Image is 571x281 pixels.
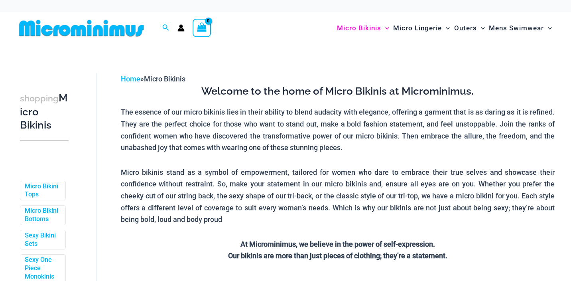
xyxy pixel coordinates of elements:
span: Menu Toggle [442,18,450,38]
img: MM SHOP LOGO FLAT [16,19,147,37]
a: Micro LingerieMenu ToggleMenu Toggle [391,16,452,40]
span: Micro Lingerie [393,18,442,38]
h3: Welcome to the home of Micro Bikinis at Microminimus. [121,85,555,98]
span: Menu Toggle [381,18,389,38]
span: Menu Toggle [477,18,485,38]
strong: Our bikinis are more than just pieces of clothing; they’re a statement. [228,251,447,260]
strong: At Microminimus, we believe in the power of self-expression. [240,240,435,248]
span: » [121,75,185,83]
a: Mens SwimwearMenu ToggleMenu Toggle [487,16,554,40]
a: Search icon link [162,23,169,33]
a: Account icon link [177,24,185,32]
a: View Shopping Cart, empty [193,19,211,37]
p: The essence of our micro bikinis lies in their ability to blend audacity with elegance, offering ... [121,106,555,154]
span: shopping [20,93,59,103]
a: Home [121,75,140,83]
span: Mens Swimwear [489,18,544,38]
a: Micro Bikini Tops [25,182,59,199]
span: Menu Toggle [544,18,552,38]
span: Micro Bikinis [337,18,381,38]
a: Sexy Bikini Sets [25,232,59,248]
span: Outers [454,18,477,38]
a: Sexy One Piece Monokinis [25,256,59,281]
nav: Site Navigation [334,15,555,42]
a: OutersMenu ToggleMenu Toggle [452,16,487,40]
a: Micro BikinisMenu ToggleMenu Toggle [335,16,391,40]
span: Micro Bikinis [144,75,185,83]
p: Micro bikinis stand as a symbol of empowerment, tailored for women who dare to embrace their true... [121,166,555,226]
h3: Micro Bikinis [20,91,69,132]
a: Micro Bikini Bottoms [25,207,59,224]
